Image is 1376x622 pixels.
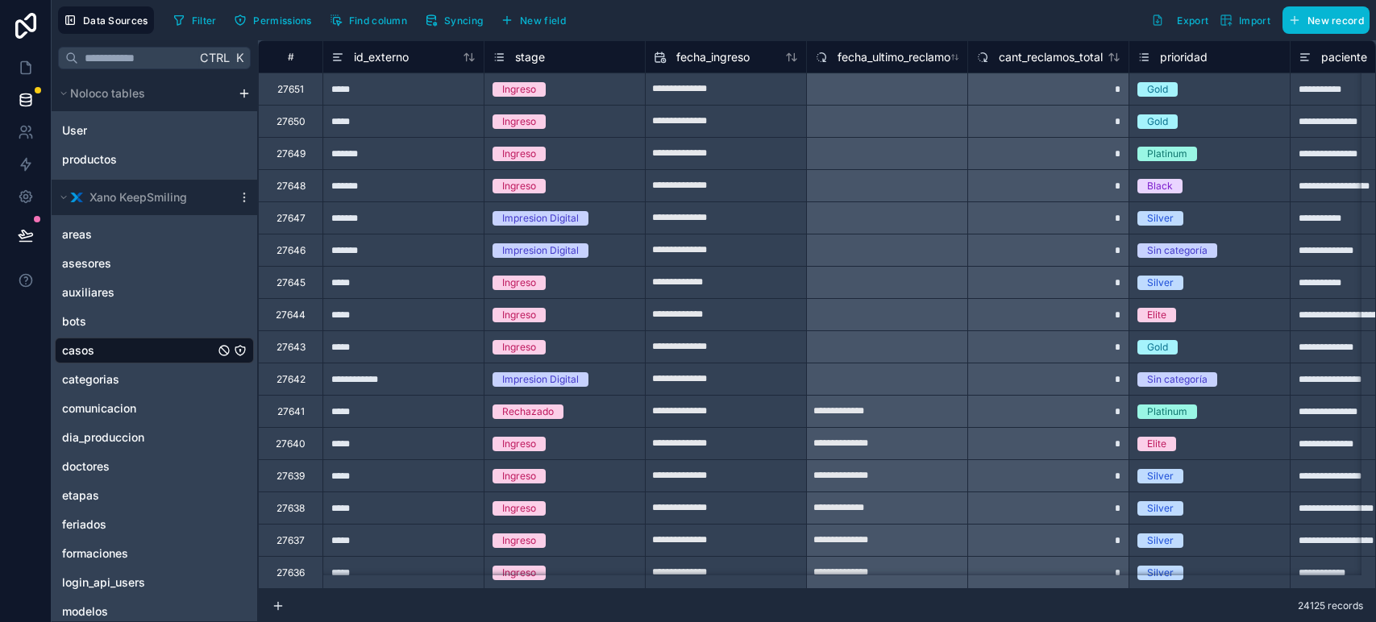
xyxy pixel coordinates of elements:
[1145,6,1214,34] button: Export
[276,276,306,289] div: 27645
[1147,340,1168,355] div: Gold
[502,147,536,161] div: Ingreso
[276,147,306,160] div: 27649
[271,51,310,63] div: #
[276,341,306,354] div: 27643
[1147,566,1174,580] div: Silver
[276,437,306,450] div: 27640
[198,48,231,68] span: Ctrl
[228,8,323,32] a: Permissions
[276,212,306,225] div: 27647
[349,15,407,27] span: Find column
[276,373,306,386] div: 27642
[1214,6,1276,34] button: Import
[324,8,413,32] button: Find column
[167,8,222,32] button: Filter
[276,502,305,515] div: 27638
[502,501,536,516] div: Ingreso
[502,533,536,548] div: Ingreso
[1147,469,1174,483] div: Silver
[1147,533,1174,548] div: Silver
[502,308,536,322] div: Ingreso
[1147,82,1168,97] div: Gold
[276,566,305,579] div: 27636
[253,15,311,27] span: Permissions
[1147,147,1187,161] div: Platinum
[515,49,545,65] span: stage
[1147,114,1168,129] div: Gold
[520,15,566,27] span: New field
[1239,15,1270,27] span: Import
[1147,179,1173,193] div: Black
[276,534,305,547] div: 27637
[502,243,579,258] div: Impresion Digital
[1321,49,1367,65] span: paciente
[502,211,579,226] div: Impresion Digital
[276,470,305,483] div: 27639
[234,52,245,64] span: K
[502,437,536,451] div: Ingreso
[999,49,1103,65] span: cant_reclamos_total
[502,114,536,129] div: Ingreso
[1160,49,1208,65] span: prioridad
[502,340,536,355] div: Ingreso
[502,404,554,419] div: Rechazado
[276,244,306,257] div: 27646
[444,15,483,27] span: Syncing
[502,179,536,193] div: Ingreso
[83,15,148,27] span: Data Sources
[1147,372,1208,387] div: Sin categoría
[676,49,750,65] span: fecha_ingreso
[419,8,495,32] a: Syncing
[1147,501,1174,516] div: Silver
[354,49,409,65] span: id_externo
[277,405,305,418] div: 27641
[495,8,572,32] button: New field
[502,372,579,387] div: Impresion Digital
[58,6,154,34] button: Data Sources
[1276,6,1370,34] a: New record
[1147,308,1166,322] div: Elite
[1282,6,1370,34] button: New record
[1147,404,1187,419] div: Platinum
[1307,15,1364,27] span: New record
[228,8,317,32] button: Permissions
[1147,437,1166,451] div: Elite
[838,49,950,65] span: fecha_ultimo_reclamo
[1147,276,1174,290] div: Silver
[276,180,306,193] div: 27648
[1147,211,1174,226] div: Silver
[502,82,536,97] div: Ingreso
[502,469,536,483] div: Ingreso
[276,115,306,128] div: 27650
[192,15,217,27] span: Filter
[502,566,536,580] div: Ingreso
[502,276,536,290] div: Ingreso
[1177,15,1208,27] span: Export
[277,83,304,96] div: 27651
[1147,243,1208,258] div: Sin categoría
[419,8,488,32] button: Syncing
[276,309,306,321] div: 27644
[1298,599,1363,612] span: 24125 records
